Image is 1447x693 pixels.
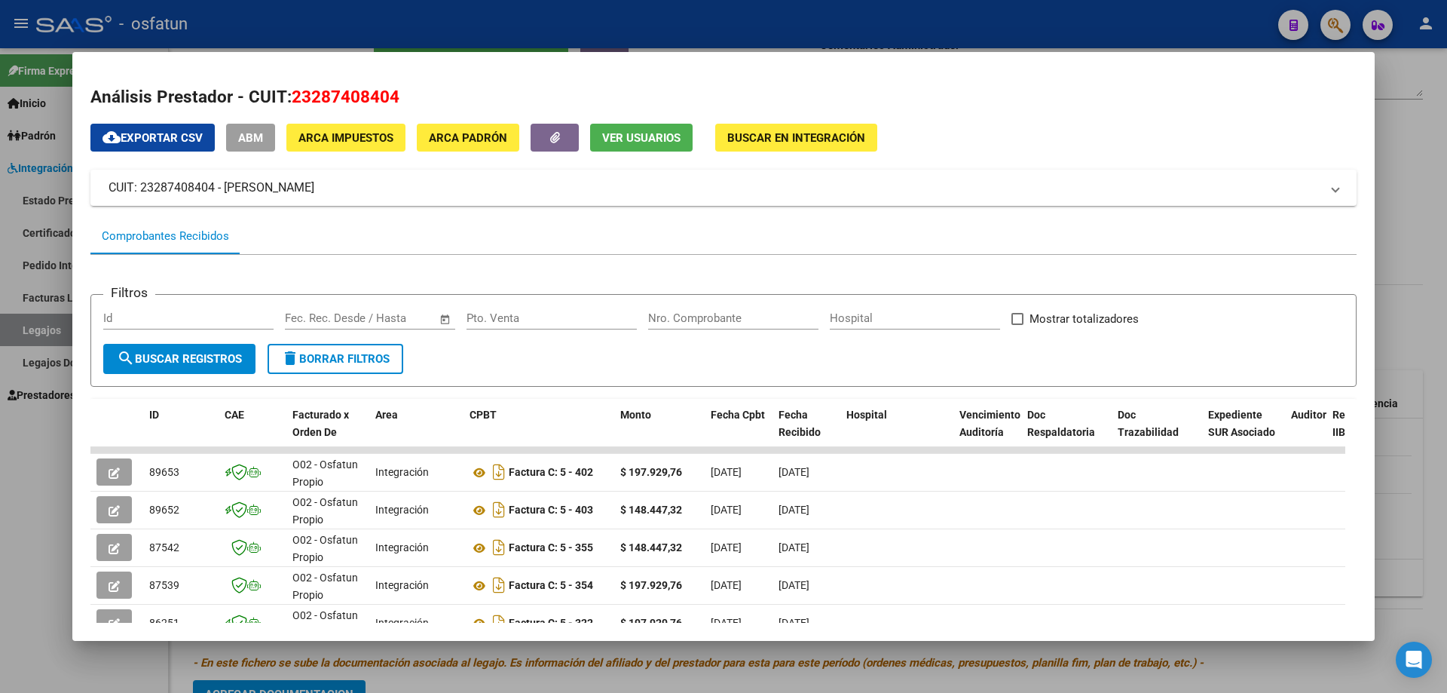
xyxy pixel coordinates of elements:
span: Doc Respaldatoria [1027,409,1095,438]
datatable-header-cell: Retencion IIBB [1326,399,1387,465]
span: CAE [225,409,244,421]
mat-icon: delete [281,349,299,367]
i: Descargar documento [489,498,509,522]
button: Buscar Registros [103,344,255,374]
span: ID [149,409,159,421]
span: Area [375,409,398,421]
span: ARCA Padrón [429,131,507,145]
span: O02 - Osfatun Propio [292,609,358,639]
i: Descargar documento [489,573,509,597]
span: O02 - Osfatun Propio [292,458,358,488]
button: Buscar en Integración [715,124,877,152]
button: Exportar CSV [90,124,215,152]
strong: $ 197.929,76 [620,466,682,478]
mat-panel-title: CUIT: 23287408404 - [PERSON_NAME] [109,179,1320,197]
span: Ver Usuarios [602,131,681,145]
strong: $ 197.929,76 [620,617,682,629]
datatable-header-cell: Expediente SUR Asociado [1202,399,1285,465]
span: Buscar en Integración [727,131,865,145]
datatable-header-cell: Area [369,399,463,465]
strong: $ 197.929,76 [620,579,682,591]
span: Exportar CSV [102,131,203,145]
button: Open calendar [437,311,454,328]
span: Retencion IIBB [1332,409,1381,438]
span: O02 - Osfatun Propio [292,534,358,563]
span: Buscar Registros [117,352,242,366]
span: Facturado x Orden De [292,409,349,438]
strong: Factura C: 5 - 355 [509,542,593,554]
button: ARCA Padrón [417,124,519,152]
span: Monto [620,409,651,421]
span: [DATE] [711,541,742,553]
strong: Factura C: 5 - 402 [509,467,593,479]
span: [DATE] [779,541,809,553]
datatable-header-cell: CAE [219,399,286,465]
span: Integración [375,579,429,591]
datatable-header-cell: Monto [614,399,705,465]
span: [DATE] [711,617,742,629]
span: 89652 [149,504,179,516]
datatable-header-cell: CPBT [463,399,614,465]
datatable-header-cell: Doc Respaldatoria [1021,399,1112,465]
span: 87542 [149,541,179,553]
span: Doc Trazabilidad [1118,409,1179,438]
span: 86251 [149,617,179,629]
datatable-header-cell: Hospital [840,399,953,465]
span: Auditoria [1291,409,1335,421]
span: Hospital [846,409,887,421]
span: ABM [238,131,263,145]
span: CPBT [470,409,497,421]
datatable-header-cell: ID [143,399,219,465]
span: O02 - Osfatun Propio [292,496,358,526]
span: ARCA Impuestos [298,131,393,145]
span: 89653 [149,466,179,478]
button: Borrar Filtros [268,344,403,374]
span: [DATE] [711,579,742,591]
i: Descargar documento [489,611,509,635]
i: Descargar documento [489,460,509,484]
span: Fecha Cpbt [711,409,765,421]
span: O02 - Osfatun Propio [292,572,358,601]
span: Expediente SUR Asociado [1208,409,1275,438]
span: Integración [375,504,429,516]
strong: Factura C: 5 - 354 [509,580,593,592]
datatable-header-cell: Auditoria [1285,399,1326,465]
span: [DATE] [779,579,809,591]
h2: Análisis Prestador - CUIT: [90,84,1357,110]
button: ABM [226,124,275,152]
input: Fecha fin [359,311,433,325]
i: Descargar documento [489,535,509,560]
strong: $ 148.447,32 [620,504,682,516]
button: ARCA Impuestos [286,124,405,152]
datatable-header-cell: Fecha Recibido [772,399,840,465]
input: Fecha inicio [285,311,346,325]
button: Ver Usuarios [590,124,693,152]
span: [DATE] [779,617,809,629]
span: Integración [375,466,429,478]
span: Integración [375,541,429,553]
span: Mostrar totalizadores [1029,310,1139,328]
span: [DATE] [779,466,809,478]
datatable-header-cell: Vencimiento Auditoría [953,399,1021,465]
div: Open Intercom Messenger [1396,642,1432,678]
h3: Filtros [103,283,155,302]
strong: Factura C: 5 - 403 [509,504,593,517]
span: Vencimiento Auditoría [959,409,1020,438]
strong: Factura C: 5 - 322 [509,618,593,630]
datatable-header-cell: Fecha Cpbt [705,399,772,465]
span: Fecha Recibido [779,409,821,438]
span: [DATE] [711,504,742,516]
div: Comprobantes Recibidos [102,228,229,245]
span: Borrar Filtros [281,352,390,366]
datatable-header-cell: Doc Trazabilidad [1112,399,1202,465]
span: 23287408404 [292,87,399,106]
mat-icon: cloud_download [102,128,121,146]
mat-icon: search [117,349,135,367]
strong: $ 148.447,32 [620,541,682,553]
span: [DATE] [711,466,742,478]
span: 87539 [149,579,179,591]
span: [DATE] [779,504,809,516]
datatable-header-cell: Facturado x Orden De [286,399,369,465]
mat-expansion-panel-header: CUIT: 23287408404 - [PERSON_NAME] [90,170,1357,206]
span: Integración [375,617,429,629]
